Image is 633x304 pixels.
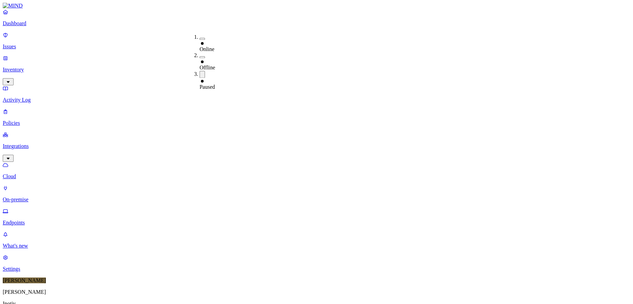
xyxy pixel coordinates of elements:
p: Integrations [3,143,630,149]
p: Settings [3,266,630,272]
a: Inventory [3,55,630,84]
a: Endpoints [3,208,630,226]
p: Activity Log [3,97,630,103]
p: Dashboard [3,20,630,27]
p: Policies [3,120,630,126]
a: Activity Log [3,85,630,103]
a: MIND [3,3,630,9]
p: Issues [3,44,630,50]
a: Integrations [3,132,630,161]
a: Issues [3,32,630,50]
a: What's new [3,231,630,249]
a: Dashboard [3,9,630,27]
img: MIND [3,3,23,9]
a: Cloud [3,162,630,180]
p: Endpoints [3,220,630,226]
span: [PERSON_NAME] [3,277,46,283]
p: On-premise [3,197,630,203]
p: [PERSON_NAME] [3,289,630,295]
a: On-premise [3,185,630,203]
p: Cloud [3,173,630,180]
p: Inventory [3,67,630,73]
a: Settings [3,254,630,272]
p: What's new [3,243,630,249]
a: Policies [3,108,630,126]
